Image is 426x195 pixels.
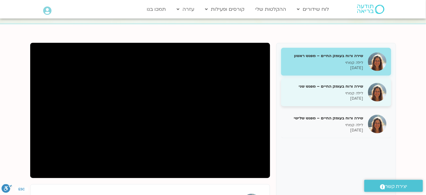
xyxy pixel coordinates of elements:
a: עזרה [174,3,198,15]
a: יצירת קשר [364,180,423,192]
a: תמכו בנו [144,3,169,15]
h5: שירה ורוח בעומק החיים – מפגש ראשון [286,53,363,59]
p: [DATE] [286,128,363,133]
p: [DATE] [286,96,363,101]
a: קורסים ופעילות [202,3,248,15]
p: לילה קמחי [286,122,363,128]
h5: שירה ורוח בעומק החיים – מפגש שני [286,84,363,89]
a: לוח שידורים [294,3,332,15]
p: [DATE] [286,65,363,71]
p: לילה קמחי [286,91,363,96]
a: ההקלטות שלי [252,3,289,15]
img: שירה ורוח בעומק החיים – מפגש שני [368,83,387,102]
img: תודעה בריאה [357,5,384,14]
h5: שירה ורוח בעומק החיים – מפגש שלישי [286,115,363,121]
img: שירה ורוח בעומק החיים – מפגש ראשון [368,52,387,71]
p: לילה קמחי [286,60,363,65]
img: שירה ורוח בעומק החיים – מפגש שלישי [368,115,387,133]
span: יצירת קשר [385,182,408,191]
